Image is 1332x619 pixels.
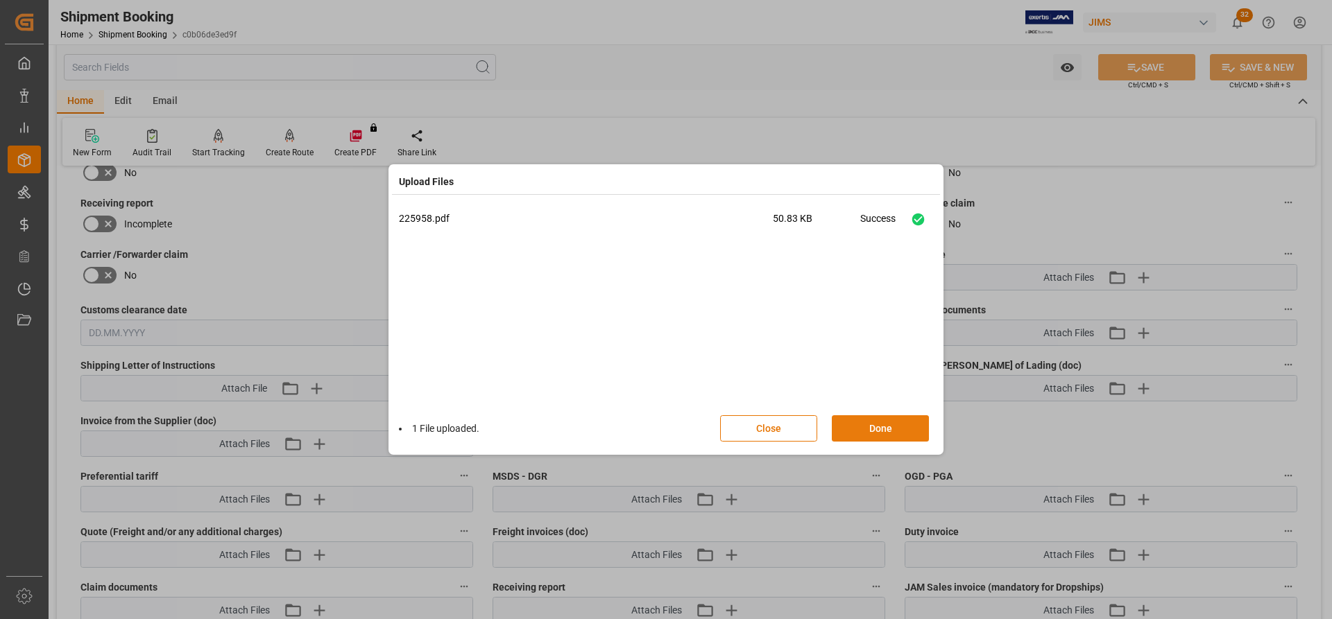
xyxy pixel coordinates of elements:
li: 1 File uploaded. [399,421,479,436]
button: Close [720,415,817,442]
button: Done [832,415,929,442]
span: 50.83 KB [773,211,860,236]
div: Success [860,211,896,236]
p: 225958.pdf [399,211,773,226]
h4: Upload Files [399,175,454,189]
